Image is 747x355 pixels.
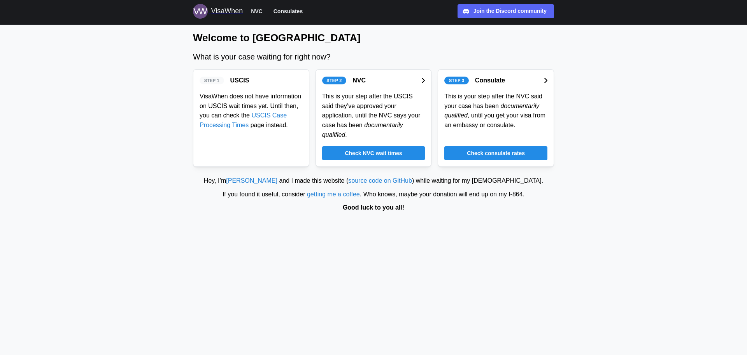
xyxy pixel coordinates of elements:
[449,77,464,84] span: Step 3
[345,147,402,160] span: Check NVC wait times
[4,176,743,186] div: Hey, I’m and I made this website ( ) while waiting for my [DEMOGRAPHIC_DATA].
[193,4,243,19] a: Logo for VisaWhen VisaWhen
[322,146,425,160] a: Check NVC wait times
[193,51,554,63] div: What is your case waiting for right now?
[473,7,547,16] div: Join the Discord community
[444,146,547,160] a: Check consulate rates
[270,6,306,16] button: Consulates
[444,92,547,130] div: This is your step after the NVC said your case has been , until you get your visa from an embassy...
[230,76,249,86] div: USCIS
[251,7,263,16] span: NVC
[247,6,266,16] button: NVC
[322,92,425,140] div: This is your step after the USCIS said they’ve approved your application, until the NVC says your...
[326,77,342,84] span: Step 2
[193,31,554,45] h1: Welcome to [GEOGRAPHIC_DATA]
[322,122,403,138] em: documentarily qualified
[226,177,277,184] a: [PERSON_NAME]
[475,76,505,86] div: Consulate
[322,76,425,86] a: Step 2NVC
[352,76,366,86] div: NVC
[4,190,743,199] div: If you found it useful, consider . Who knows, maybe your donation will end up on my I‑864.
[444,76,547,86] a: Step 3Consulate
[458,4,554,18] a: Join the Discord community
[200,92,303,130] div: VisaWhen does not have information on USCIS wait times yet. Until then, you can check the page in...
[4,203,743,213] div: Good luck to you all!
[274,7,303,16] span: Consulates
[348,177,412,184] a: source code on GitHub
[307,191,360,198] a: getting me a coffee
[204,77,219,84] span: Step 1
[467,147,525,160] span: Check consulate rates
[193,4,208,19] img: Logo for VisaWhen
[211,6,243,17] div: VisaWhen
